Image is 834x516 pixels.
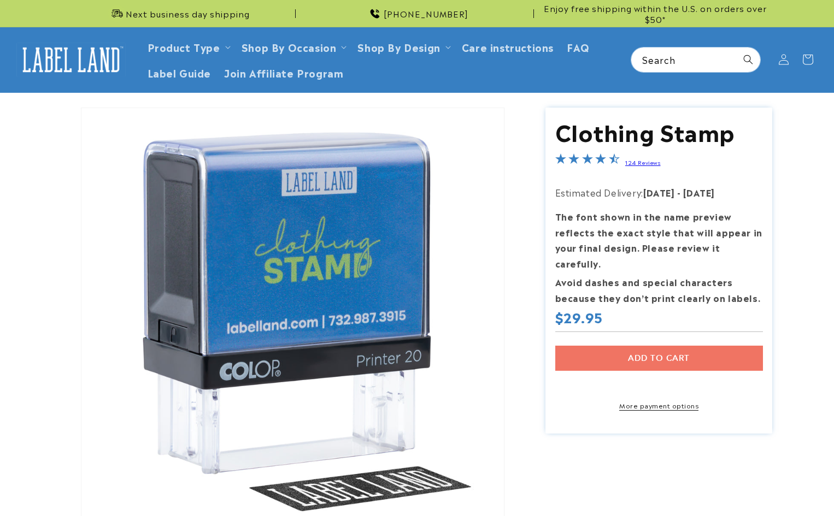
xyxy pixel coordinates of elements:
[643,186,675,199] strong: [DATE]
[683,186,715,199] strong: [DATE]
[555,275,761,304] strong: Avoid dashes and special characters because they don’t print clearly on labels.
[555,210,762,270] strong: The font shown in the name preview reflects the exact style that will appear in your final design...
[351,34,455,60] summary: Shop By Design
[126,8,250,19] span: Next business day shipping
[141,34,235,60] summary: Product Type
[148,39,220,54] a: Product Type
[625,158,661,166] a: 124 Reviews
[141,60,218,85] a: Label Guide
[604,465,823,505] iframe: Gorgias Floating Chat
[555,400,763,410] a: More payment options
[384,8,468,19] span: [PHONE_NUMBER]
[16,43,126,76] img: Label Land
[218,60,350,85] a: Join Affiliate Program
[538,3,772,24] span: Enjoy free shipping within the U.S. on orders over $50*
[555,155,620,168] span: 4.4-star overall rating
[455,34,560,60] a: Care instructions
[555,309,603,325] span: $29.95
[242,40,337,53] span: Shop By Occasion
[555,117,763,145] h1: Clothing Stamp
[736,48,760,72] button: Search
[224,66,343,79] span: Join Affiliate Program
[13,39,130,81] a: Label Land
[555,185,763,200] p: Estimated Delivery:
[357,39,440,54] a: Shop By Design
[235,34,351,60] summary: Shop By Occasion
[148,66,212,79] span: Label Guide
[462,40,554,53] span: Care instructions
[567,40,590,53] span: FAQ
[560,34,596,60] a: FAQ
[677,186,681,199] strong: -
